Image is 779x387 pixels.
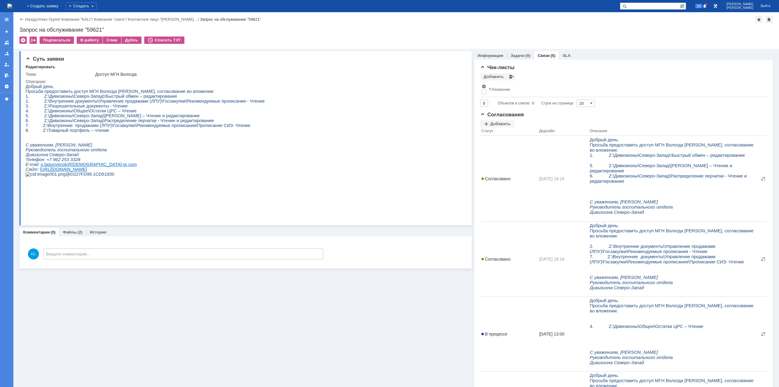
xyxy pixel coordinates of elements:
div: Доступ МГН Вологда [95,72,461,77]
div: Добавить в избранное [755,16,763,23]
a: Перейти на домашнюю страницу [7,4,12,9]
div: Запрос на обслуживание "59621" [19,27,773,33]
a: Компания "KALI" [61,17,92,22]
span: Чек-листы [480,65,515,70]
span: @ [42,78,46,83]
div: Создать [66,2,97,10]
div: Тема: [26,72,94,77]
div: 0 [532,100,534,107]
div: (5) [550,53,555,58]
span: Разорвать связь [761,176,766,181]
div: Просмотреть архив [508,73,515,80]
a: Атекс Групп [37,17,59,22]
a: История [90,230,106,234]
div: Работа с массовостью [30,37,37,44]
div: Запрос на обслуживание "59621" [200,17,261,22]
span: [PERSON_NAME] [726,2,753,6]
span: В процессе [481,332,508,336]
div: (2) [78,230,82,234]
span: - [3,78,5,83]
span: lagunyenok [19,78,42,83]
span: Объектов в списке: [498,101,530,105]
span: Согласования [480,112,524,118]
div: Сделать домашней страницей [765,16,773,23]
a: Комментарии [23,230,50,234]
span: [PERSON_NAME] [726,6,753,10]
a: Согласовано [481,257,537,262]
a: Файлы [63,230,77,234]
a: Назад [25,17,36,22]
span: : [13,78,14,83]
span: Разорвать связь [761,257,766,262]
div: / [37,17,61,22]
div: | [36,17,37,21]
span: Суть заявки [26,56,64,62]
th: Статус [480,128,538,136]
span: [DATE] 13:00 [539,332,564,336]
a: Контактное лицо "[PERSON_NAME]… [128,17,198,22]
span: Согласовано [481,257,511,262]
div: (0) [51,230,56,234]
span: [DATE] 16:16 [539,176,564,181]
a: Мои согласования [2,71,12,80]
a: Перейти в интерфейс администратора [712,2,719,10]
a: [URL][DOMAIN_NAME] [14,83,61,88]
span: Расширенный поиск [680,3,686,9]
a: Компания "users" [94,17,126,22]
span: com [103,78,111,83]
span: КС [28,248,39,259]
a: o.lagunyenok@[DEMOGRAPHIC_DATA]-gr.com [15,78,111,83]
div: / [128,17,200,22]
a: Создать заявку [2,27,12,37]
th: Дедлайн [538,128,589,136]
a: [DATE] 16:16 [539,176,587,181]
a: Настройки [2,82,12,91]
a: Мои заявки [2,60,12,69]
span: . [102,78,103,83]
a: Согласовано [481,176,537,181]
span: gr [98,78,102,83]
span: o [15,78,18,83]
span: - [96,78,98,83]
a: Заявки на командах [2,38,12,47]
a: Информация [478,53,503,58]
span: Разорвать связь [761,332,766,336]
span: mail [5,78,13,83]
i: Строк на странице: [498,100,574,107]
div: Удалить [19,37,27,44]
img: logo [7,4,12,9]
a: [DATE] 13:00 [539,332,587,336]
span: 15 [695,4,702,8]
span: Настройки [481,84,486,89]
a: В процессе [481,332,537,336]
span: Согласовано [481,176,511,181]
div: Название [492,87,510,92]
span: . [18,78,19,83]
a: [DATE] 16:16 [539,257,587,262]
th: Название [487,83,764,97]
div: Описание: [26,79,462,84]
th: Описание [589,128,760,136]
span: 253 3328 [36,73,55,78]
a: Задачи [511,53,525,58]
div: Редактировать [26,65,55,69]
div: (0) [526,53,530,58]
a: Связи [538,53,550,58]
span: [DEMOGRAPHIC_DATA] [46,78,96,83]
div: / [94,17,128,22]
a: SLA [563,53,571,58]
div: / [61,17,94,22]
a: Заявки в моей ответственности [2,49,12,58]
span: [DATE] 16:16 [539,257,564,262]
span: 962 [27,73,35,78]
